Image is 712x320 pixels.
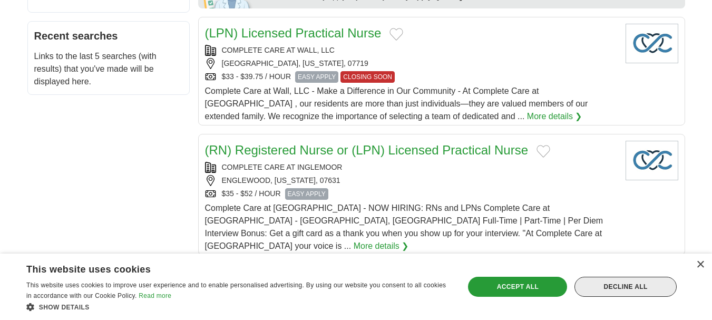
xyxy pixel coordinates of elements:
p: Links to the last 5 searches (with results) that you've made will be displayed here. [34,50,183,88]
div: This website uses cookies [26,260,425,276]
span: EASY APPLY [285,188,328,200]
h2: Recent searches [34,28,183,44]
div: [GEOGRAPHIC_DATA], [US_STATE], 07719 [205,58,617,69]
a: Read more, opens a new window [139,292,171,299]
img: Company logo [626,24,678,63]
a: More details ❯ [354,240,409,253]
button: Add to favorite jobs [389,28,403,41]
span: CLOSING SOON [340,71,395,83]
div: Accept all [468,277,567,297]
a: More details ❯ [527,110,582,123]
span: Show details [39,304,90,311]
div: $35 - $52 / HOUR [205,188,617,200]
button: Add to favorite jobs [537,145,550,158]
span: EASY APPLY [295,71,338,83]
div: Close [696,261,704,269]
div: Show details [26,302,452,312]
div: COMPLETE CARE AT INGLEMOOR [205,162,617,173]
span: This website uses cookies to improve user experience and to enable personalised advertising. By u... [26,282,446,299]
div: $33 - $39.75 / HOUR [205,71,617,83]
img: Company logo [626,141,678,180]
div: Decline all [574,277,677,297]
div: COMPLETE CARE AT WALL, LLC [205,45,617,56]
a: (RN) Registered Nurse or (LPN) Licensed Practical Nurse [205,143,529,157]
span: Complete Care at Wall, LLC - Make a Difference in Our Community - At Complete Care at [GEOGRAPHIC... [205,86,588,121]
span: Complete Care at [GEOGRAPHIC_DATA] - NOW HIRING: RNs and LPNs Complete Care at [GEOGRAPHIC_DATA] ... [205,203,603,250]
a: (LPN) Licensed Practical Nurse [205,26,382,40]
div: ENGLEWOOD, [US_STATE], 07631 [205,175,617,186]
